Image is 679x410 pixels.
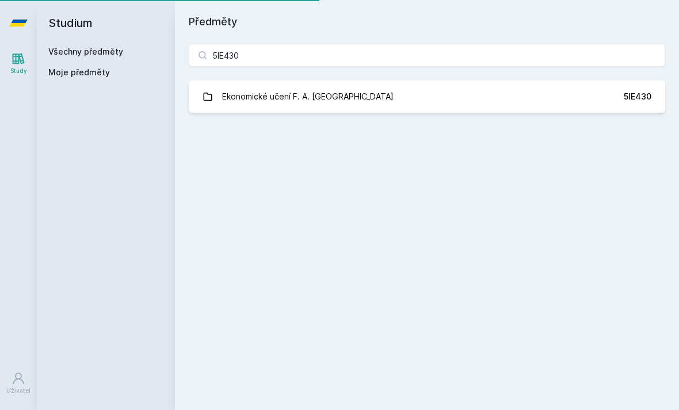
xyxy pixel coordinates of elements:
[189,81,665,113] a: Ekonomické učení F. A. [GEOGRAPHIC_DATA] 5IE430
[10,67,27,75] div: Study
[189,14,665,30] h1: Předměty
[189,44,665,67] input: Název nebo ident předmětu…
[2,46,35,81] a: Study
[48,67,110,78] span: Moje předměty
[2,366,35,401] a: Uživatel
[222,85,394,108] div: Ekonomické učení F. A. [GEOGRAPHIC_DATA]
[624,91,651,102] div: 5IE430
[6,386,30,395] div: Uživatel
[48,47,123,56] a: Všechny předměty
